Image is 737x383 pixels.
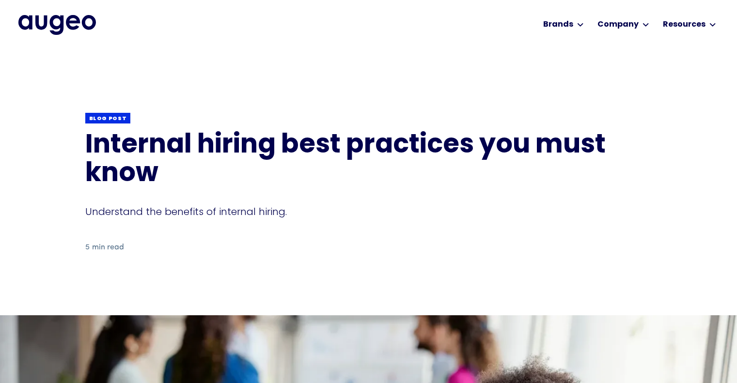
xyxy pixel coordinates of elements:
[18,15,96,34] a: home
[18,15,96,34] img: Augeo's full logo in midnight blue.
[85,132,652,189] h1: Internal hiring best practices you must know
[89,115,127,123] div: Blog post
[543,19,573,31] div: Brands
[92,242,124,253] div: min read
[85,242,90,253] div: 5
[85,205,652,218] div: Understand the benefits of internal hiring.
[663,19,706,31] div: Resources
[597,19,639,31] div: Company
